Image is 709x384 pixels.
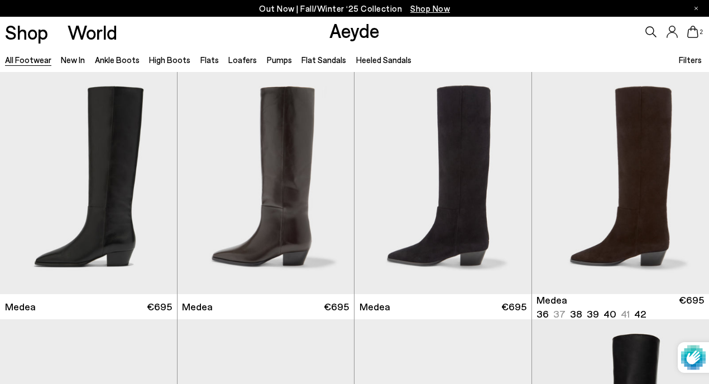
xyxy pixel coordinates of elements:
[679,293,704,321] span: €695
[5,300,36,314] span: Medea
[267,55,292,65] a: Pumps
[5,55,51,65] a: All Footwear
[259,2,450,16] p: Out Now | Fall/Winter ‘25 Collection
[95,55,140,65] a: Ankle Boots
[5,22,48,42] a: Shop
[570,307,582,321] li: 38
[698,29,704,35] span: 2
[61,55,85,65] a: New In
[679,55,702,65] span: Filters
[536,293,567,307] span: Medea
[634,307,646,321] li: 42
[603,307,616,321] li: 40
[149,55,190,65] a: High Boots
[587,307,599,321] li: 39
[354,72,531,294] img: Medea Suede Knee-High Boots
[68,22,117,42] a: World
[178,72,354,294] img: Medea Knee-High Boots
[354,294,531,319] a: Medea €695
[324,300,349,314] span: €695
[687,26,698,38] a: 2
[360,300,390,314] span: Medea
[501,300,526,314] span: €695
[356,55,411,65] a: Heeled Sandals
[178,72,354,294] a: Next slide Previous slide
[410,3,450,13] span: Navigate to /collections/new-in
[536,307,643,321] ul: variant
[147,300,172,314] span: €695
[681,342,706,373] img: Protected by hCaptcha
[200,55,219,65] a: Flats
[536,307,549,321] li: 36
[354,72,531,294] div: 1 / 6
[178,72,354,294] div: 1 / 6
[178,294,354,319] a: Medea €695
[354,72,531,294] a: Next slide Previous slide
[182,300,213,314] span: Medea
[301,55,346,65] a: Flat Sandals
[329,18,380,42] a: Aeyde
[228,55,257,65] a: Loafers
